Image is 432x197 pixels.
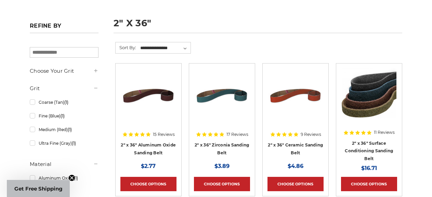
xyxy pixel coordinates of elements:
[30,67,99,75] h5: Choose Your Grit
[139,43,191,53] select: Sort By:
[153,132,175,137] span: 15 Reviews
[345,141,393,161] a: 2" x 36" Surface Conditioning Sanding Belt
[374,130,395,135] span: 11 Reviews
[7,180,70,197] div: Get Free ShippingClose teaser
[30,84,99,93] h5: Grit
[64,100,68,105] span: (1)
[30,23,99,33] h5: Refine by
[61,113,65,118] span: (1)
[195,142,249,155] a: 2" x 36" Zirconia Sanding Belt
[141,163,156,169] span: $2.77
[342,68,396,123] img: 2"x36" Surface Conditioning Sanding Belts
[74,175,78,181] span: (1)
[268,142,323,155] a: 2" x 36" Ceramic Sanding Belt
[14,185,63,192] span: Get Free Shipping
[194,177,250,191] a: Choose Options
[68,127,72,132] span: (1)
[121,68,176,123] img: 2" x 36" Aluminum Oxide Pipe Sanding Belt
[72,141,76,146] span: (1)
[116,42,136,53] label: Sort By:
[214,163,230,169] span: $3.89
[341,177,397,191] a: Choose Options
[30,137,99,149] a: Ultra Fine (Gray)
[267,68,324,124] a: 2" x 36" Ceramic Pipe Sanding Belt
[120,68,176,124] a: 2" x 36" Aluminum Oxide Pipe Sanding Belt
[226,132,248,137] span: 17 Reviews
[361,165,377,171] span: $16.71
[121,142,176,155] a: 2" x 36" Aluminum Oxide Sanding Belt
[30,96,99,108] a: Coarse (Tan)
[195,68,249,123] img: 2" x 36" Zirconia Pipe Sanding Belt
[68,174,75,181] button: Close teaser
[194,68,250,124] a: 2" x 36" Zirconia Pipe Sanding Belt
[268,68,323,123] img: 2" x 36" Ceramic Pipe Sanding Belt
[30,124,99,136] a: Medium (Red)
[120,177,176,191] a: Choose Options
[114,18,402,33] h1: 2" x 36"
[267,177,324,191] a: Choose Options
[30,110,99,122] a: Fine (Blue)
[341,68,397,124] a: 2"x36" Surface Conditioning Sanding Belts
[30,172,99,184] a: Aluminum Oxide
[301,132,321,137] span: 9 Reviews
[288,163,303,169] span: $4.86
[30,160,99,168] h5: Material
